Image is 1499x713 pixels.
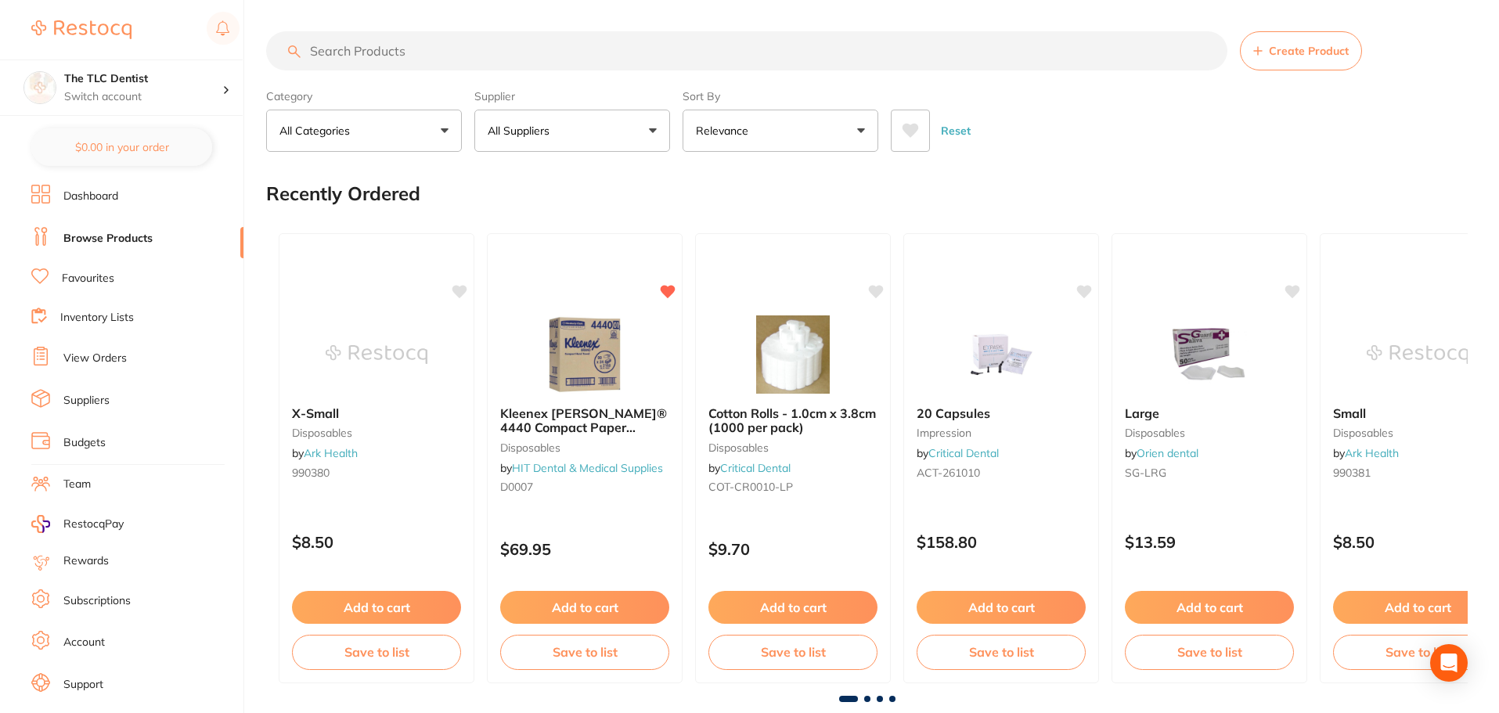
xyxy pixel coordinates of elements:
[1125,533,1294,551] p: $13.59
[708,406,877,435] b: Cotton Rolls - 1.0cm x 3.8cm (1000 per pack)
[1345,446,1399,460] a: Ark Health
[62,271,114,286] a: Favourites
[1125,635,1294,669] button: Save to list
[500,406,669,435] b: Kleenex Kimberly Clark® 4440 Compact Paper Towels
[708,635,877,669] button: Save to list
[326,315,427,394] img: X-Small
[708,441,877,454] small: disposables
[1240,31,1362,70] button: Create Product
[31,515,50,533] img: RestocqPay
[1430,644,1468,682] div: Open Intercom Messenger
[683,89,878,103] label: Sort By
[500,591,669,624] button: Add to cart
[708,461,791,475] span: by
[683,110,878,152] button: Relevance
[1269,45,1349,57] span: Create Product
[64,89,222,105] p: Switch account
[24,72,56,103] img: The TLC Dentist
[63,231,153,247] a: Browse Products
[266,31,1227,70] input: Search Products
[500,481,669,493] small: D0007
[292,427,461,439] small: disposables
[63,393,110,409] a: Suppliers
[534,315,636,394] img: Kleenex Kimberly Clark® 4440 Compact Paper Towels
[928,446,999,460] a: Critical Dental
[60,310,134,326] a: Inventory Lists
[31,20,132,39] img: Restocq Logo
[63,517,124,532] span: RestocqPay
[950,315,1052,394] img: 20 Capsules
[1125,406,1294,420] b: Large
[1137,446,1198,460] a: Orien dental
[917,591,1086,624] button: Add to cart
[917,635,1086,669] button: Save to list
[917,533,1086,551] p: $158.80
[292,591,461,624] button: Add to cart
[279,123,356,139] p: All Categories
[474,110,670,152] button: All Suppliers
[500,461,663,475] span: by
[266,183,420,205] h2: Recently Ordered
[292,466,461,479] small: 990380
[720,461,791,475] a: Critical Dental
[31,515,124,533] a: RestocqPay
[63,593,131,609] a: Subscriptions
[63,477,91,492] a: Team
[266,110,462,152] button: All Categories
[63,677,103,693] a: Support
[1125,591,1294,624] button: Add to cart
[1125,466,1294,479] small: SG-LRG
[63,635,105,650] a: Account
[292,406,461,420] b: X-Small
[63,189,118,204] a: Dashboard
[488,123,556,139] p: All Suppliers
[64,71,222,87] h4: The TLC Dentist
[1367,315,1468,394] img: Small
[63,553,109,569] a: Rewards
[936,110,975,152] button: Reset
[304,446,358,460] a: Ark Health
[917,427,1086,439] small: impression
[292,635,461,669] button: Save to list
[1333,446,1399,460] span: by
[1125,427,1294,439] small: disposables
[63,435,106,451] a: Budgets
[917,406,1086,420] b: 20 Capsules
[696,123,755,139] p: Relevance
[512,461,663,475] a: HIT Dental & Medical Supplies
[500,540,669,558] p: $69.95
[292,446,358,460] span: by
[917,466,1086,479] small: ACT-261010
[292,533,461,551] p: $8.50
[708,481,877,493] small: COT-CR0010-LP
[63,351,127,366] a: View Orders
[266,89,462,103] label: Category
[500,441,669,454] small: disposables
[474,89,670,103] label: Supplier
[742,315,844,394] img: Cotton Rolls - 1.0cm x 3.8cm (1000 per pack)
[1158,315,1260,394] img: Large
[31,128,212,166] button: $0.00 in your order
[500,635,669,669] button: Save to list
[917,446,999,460] span: by
[708,591,877,624] button: Add to cart
[31,12,132,48] a: Restocq Logo
[1125,446,1198,460] span: by
[708,540,877,558] p: $9.70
